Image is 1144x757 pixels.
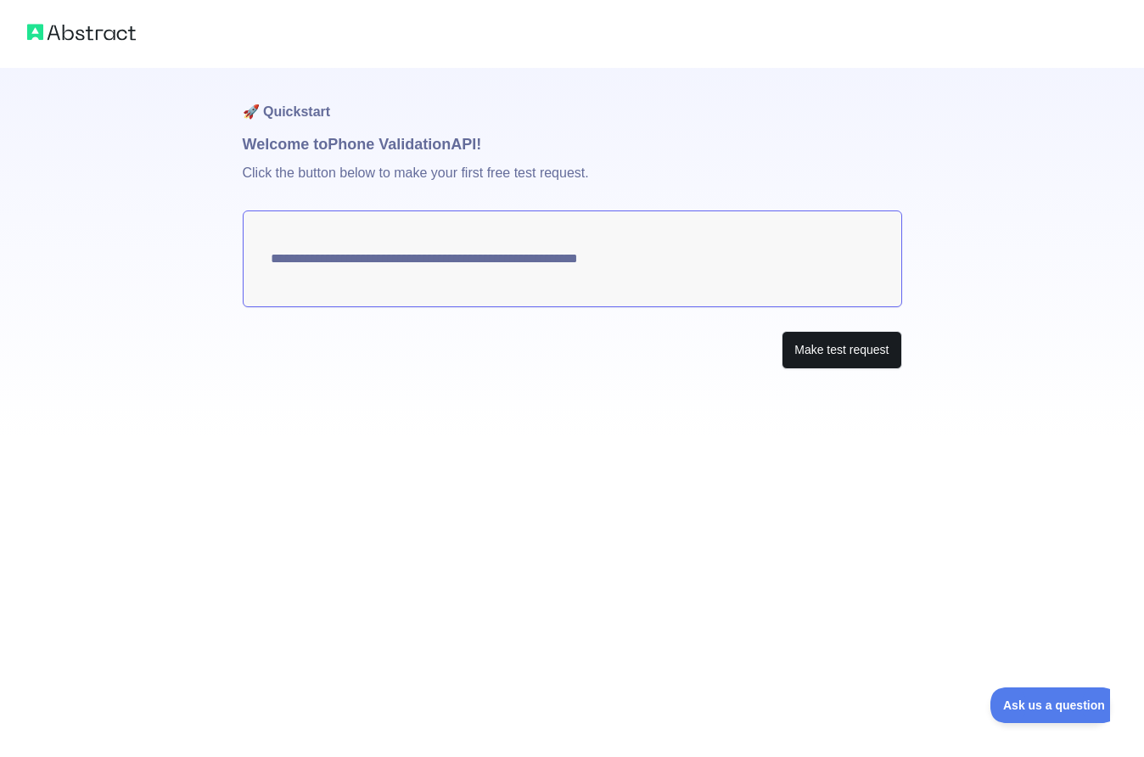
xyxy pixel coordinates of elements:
img: Abstract logo [27,20,136,44]
p: Click the button below to make your first free test request. [243,156,902,210]
h1: Welcome to Phone Validation API! [243,132,902,156]
button: Make test request [782,331,901,369]
iframe: Toggle Customer Support [990,687,1110,723]
h1: 🚀 Quickstart [243,68,902,132]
